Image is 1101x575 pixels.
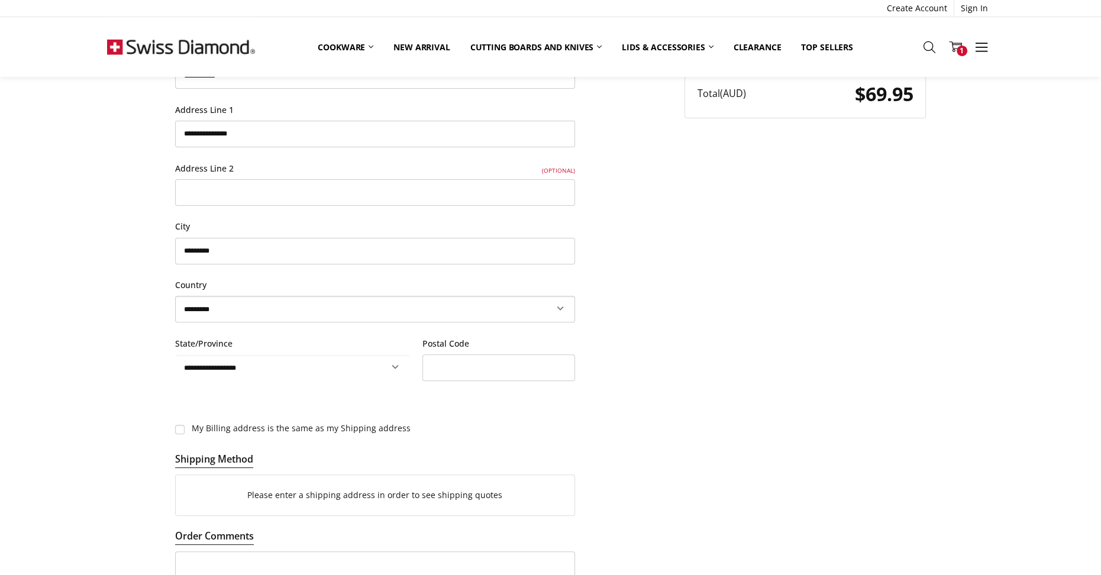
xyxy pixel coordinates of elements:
small: (Optional) [542,166,575,175]
p: Please enter a shipping address in order to see shipping quotes [176,483,575,508]
label: Address Line 1 [175,104,576,117]
img: Free Shipping On Every Order [107,17,255,76]
a: Top Sellers [791,34,863,60]
a: New arrival [383,34,460,60]
span: $69.95 [854,80,913,106]
span: Total (AUD) [698,87,746,100]
a: Clearance [724,34,792,60]
a: Cutting boards and knives [460,34,612,60]
label: My Billing address is the same as my Shipping address [175,423,576,434]
legend: Shipping Method [175,452,253,468]
label: State/Province [175,337,411,350]
label: Country [175,279,576,292]
a: 1 [942,32,968,62]
label: Address Line 2 [175,162,576,175]
span: 1 [957,46,967,56]
a: Cookware [308,34,383,60]
label: Postal Code [422,337,575,350]
legend: Order Comments [175,529,254,545]
label: City [175,220,576,233]
a: Lids & Accessories [612,34,723,60]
